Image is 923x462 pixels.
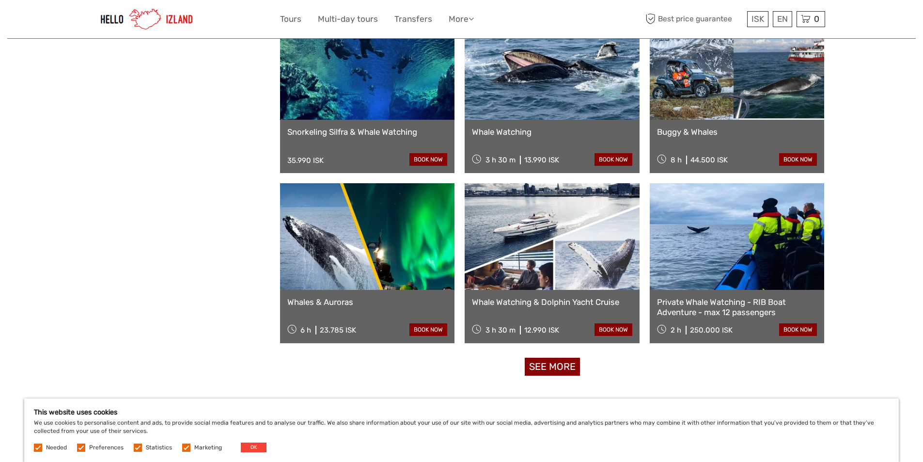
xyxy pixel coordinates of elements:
[485,326,516,335] span: 3 h 30 m
[525,358,580,376] a: See more
[320,326,356,335] div: 23.785 ISK
[594,323,632,336] a: book now
[657,297,817,317] a: Private Whale Watching - RIB Boat Adventure - max 12 passengers
[594,153,632,166] a: book now
[813,14,821,24] span: 0
[643,11,745,27] span: Best price guarantee
[779,153,817,166] a: book now
[300,326,311,335] span: 6 h
[318,12,378,26] a: Multi-day tours
[773,11,792,27] div: EN
[690,156,728,164] div: 44.500 ISK
[14,17,110,25] p: We're away right now. Please check back later!
[409,153,447,166] a: book now
[24,398,899,462] div: We use cookies to personalise content and ads, to provide social media features and to analyse ou...
[46,444,67,452] label: Needed
[524,326,559,335] div: 12.990 ISK
[779,323,817,336] a: book now
[690,326,733,335] div: 250.000 ISK
[671,156,682,164] span: 8 h
[409,323,447,336] a: book now
[98,7,195,31] img: 1270-cead85dc-23af-4572-be81-b346f9cd5751_logo_small.jpg
[524,156,559,164] div: 13.990 ISK
[280,12,301,26] a: Tours
[671,326,681,335] span: 2 h
[111,15,123,27] button: Open LiveChat chat widget
[394,12,432,26] a: Transfers
[472,127,632,137] a: Whale Watching
[89,444,124,452] label: Preferences
[485,156,516,164] span: 3 h 30 m
[241,443,266,452] button: OK
[146,444,172,452] label: Statistics
[34,408,889,416] h5: This website uses cookies
[657,127,817,137] a: Buggy & Whales
[472,297,632,307] a: Whale Watching & Dolphin Yacht Cruise
[287,127,448,137] a: Snorkeling Silfra & Whale Watching
[194,444,222,452] label: Marketing
[751,14,764,24] span: ISK
[449,12,474,26] a: More
[287,297,448,307] a: Whales & Auroras
[287,156,324,165] div: 35.990 ISK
